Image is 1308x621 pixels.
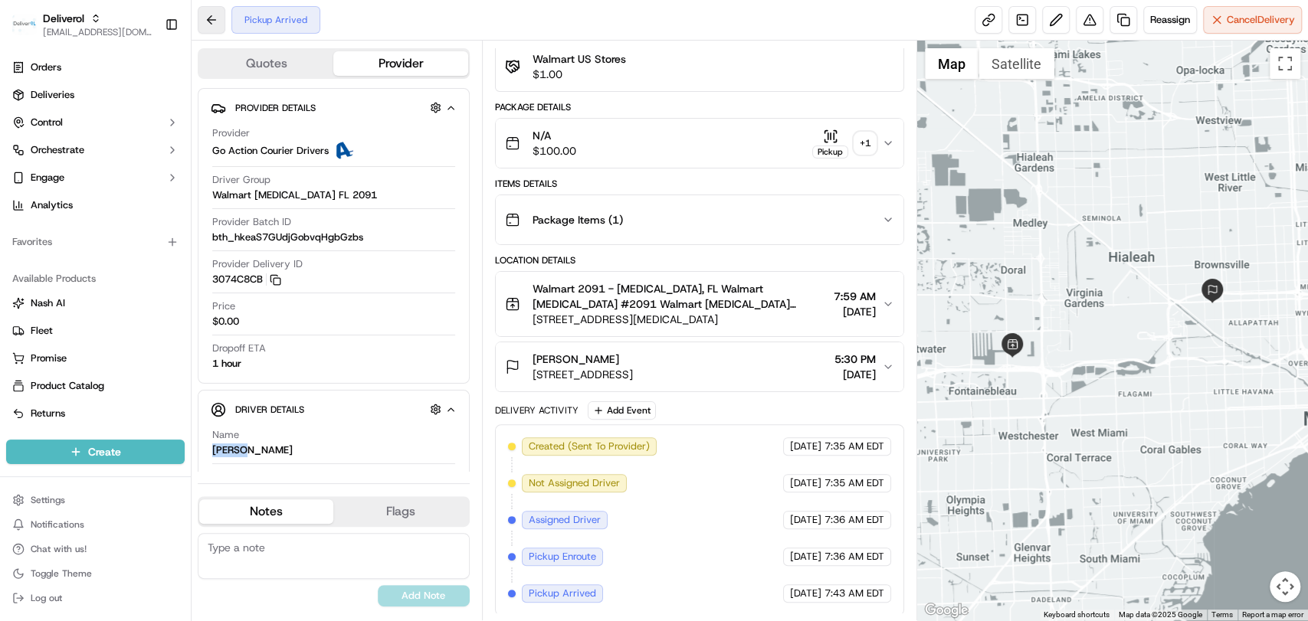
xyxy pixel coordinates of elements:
button: Orchestrate [6,138,185,162]
span: Log out [31,592,62,604]
button: [EMAIL_ADDRESS][DOMAIN_NAME] [43,26,152,38]
img: Jeff Sasse [15,264,40,289]
div: + 1 [854,132,876,154]
span: Created (Sent To Provider) [529,440,650,453]
button: Engage [6,165,185,190]
img: 1736555255976-a54dd68f-1ca7-489b-9aae-adbdc363a1c4 [31,238,43,250]
span: • [127,279,133,291]
span: [STREET_ADDRESS] [533,367,633,382]
span: Walmart US Stores [533,51,626,67]
div: 1 hour [212,357,241,371]
span: • [127,237,133,250]
span: Control [31,116,63,129]
span: bth_hkeaS7GUdjGobvqHgbGzbs [212,230,363,244]
span: 7:36 AM EDT [824,513,884,527]
span: N/A [533,128,576,143]
a: Report a map error [1242,610,1303,619]
div: Favorites [6,230,185,254]
button: Add Event [588,401,656,420]
span: [DATE] [790,440,821,453]
button: Flags [333,499,467,524]
button: Show satellite imagery [979,48,1054,79]
img: Deliverol [12,14,37,35]
span: Walmart [MEDICAL_DATA] FL 2091 [212,188,377,202]
span: Driver Group [212,173,270,187]
button: Quotes [199,51,333,76]
span: Engage [31,171,64,185]
span: Provider Details [235,102,316,114]
a: 💻API Documentation [123,336,252,364]
span: Go Action Courier Drivers [212,144,329,158]
span: 7:35 AM EDT [824,476,884,490]
span: $0.00 [212,315,239,328]
span: Analytics [31,198,73,212]
span: Orchestrate [31,143,84,157]
span: 7:59 AM [834,289,876,304]
span: Phone Number [212,470,280,484]
button: Control [6,110,185,135]
div: Location Details [495,254,904,266]
button: Driver Details [211,397,457,422]
a: Nash AI [12,296,179,310]
button: Create [6,440,185,464]
span: [DATE] [834,367,876,382]
span: Product Catalog [31,379,104,393]
span: Chat with us! [31,543,87,555]
img: 1736555255976-a54dd68f-1ca7-489b-9aae-adbdc363a1c4 [15,146,43,174]
span: Provider Batch ID [212,215,291,229]
input: Got a question? Start typing here... [40,99,276,115]
button: Notes [199,499,333,524]
button: 3074C8CB [212,273,281,286]
div: 2 [1200,279,1224,303]
button: Log out [6,587,185,609]
span: Walmart 2091 - [MEDICAL_DATA], FL Walmart [MEDICAL_DATA] #2091 Walmart [MEDICAL_DATA] #2091 [533,281,828,312]
span: [DATE] [790,550,821,564]
a: Product Catalog [12,379,179,393]
button: Nash AI [6,291,185,315]
img: ActionCourier.png [335,142,353,160]
span: [STREET_ADDRESS][MEDICAL_DATA] [533,312,828,327]
button: Provider Details [211,95,457,120]
img: Google [921,600,972,620]
span: Notifications [31,518,84,531]
button: Product Catalog [6,374,185,398]
div: 💻 [129,344,142,356]
div: We're available if you need us! [69,162,211,174]
a: Powered byPylon [108,379,185,391]
span: Pickup Arrived [529,587,596,600]
a: Terms (opens in new tab) [1211,610,1233,619]
img: Nash [15,15,46,46]
div: Package Details [495,101,904,113]
a: Deliveries [6,83,185,107]
span: Deliveries [31,88,74,102]
button: Keyboard shortcuts [1044,610,1110,620]
span: Pickup Enroute [529,550,596,564]
img: 1736555255976-a54dd68f-1ca7-489b-9aae-adbdc363a1c4 [31,279,43,292]
p: Welcome 👋 [15,61,279,86]
span: Cancel Delivery [1227,13,1295,27]
button: Show street map [925,48,979,79]
span: [DATE] [790,476,821,490]
button: Pickup+1 [812,129,876,159]
img: 8571987876998_91fb9ceb93ad5c398215_72.jpg [32,146,60,174]
div: Past conversations [15,199,103,211]
button: See all [238,196,279,214]
div: [PERSON_NAME] [212,443,293,457]
img: Charles Folsom [15,223,40,247]
span: [DATE] [834,304,876,319]
span: Promise [31,351,67,365]
a: Fleet [12,324,179,338]
button: Notifications [6,514,185,535]
div: Items Details [495,178,904,190]
div: Start new chat [69,146,251,162]
button: Provider [333,51,467,76]
span: Provider [212,126,250,140]
button: DeliverolDeliverol[EMAIL_ADDRESS][DOMAIN_NAME] [6,6,159,43]
span: Not Assigned Driver [529,476,620,490]
button: Deliverol [43,11,84,26]
span: 7:35 AM EDT [824,440,884,453]
div: Available Products [6,266,185,291]
button: Pickup [812,129,848,159]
